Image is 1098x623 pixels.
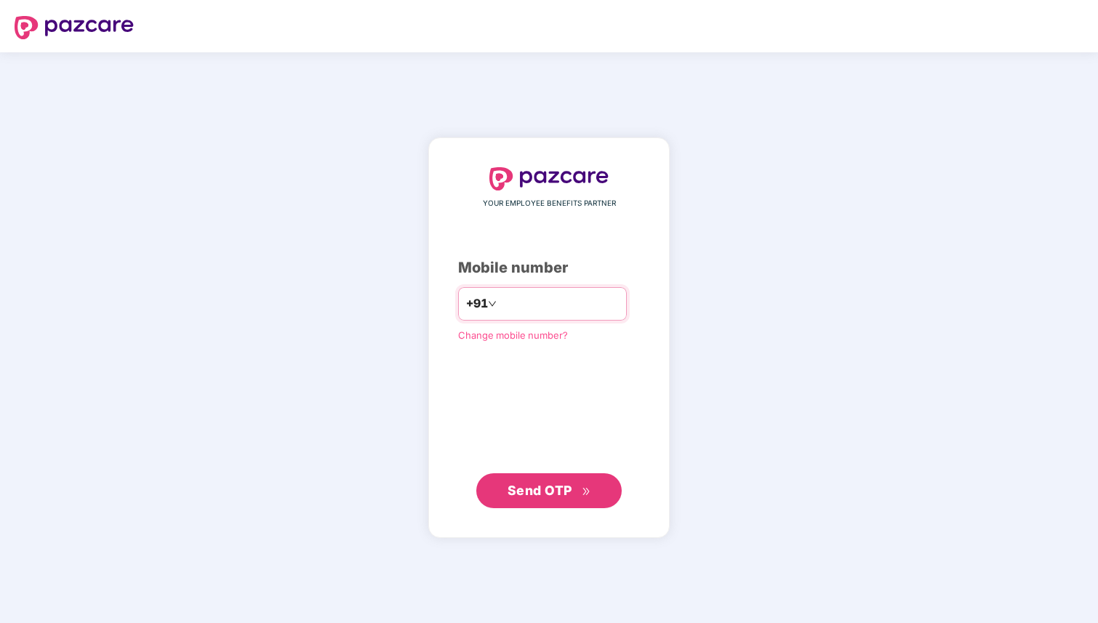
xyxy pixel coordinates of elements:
[458,257,640,279] div: Mobile number
[488,300,497,308] span: down
[466,294,488,313] span: +91
[15,16,134,39] img: logo
[483,198,616,209] span: YOUR EMPLOYEE BENEFITS PARTNER
[458,329,568,341] a: Change mobile number?
[489,167,609,190] img: logo
[582,487,591,497] span: double-right
[508,483,572,498] span: Send OTP
[476,473,622,508] button: Send OTPdouble-right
